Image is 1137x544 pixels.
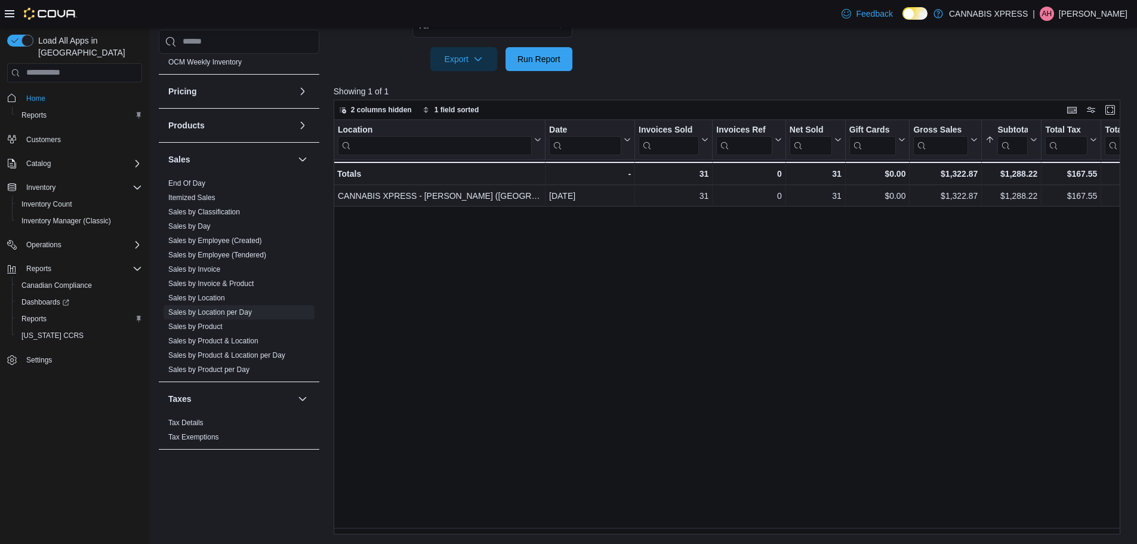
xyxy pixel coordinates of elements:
[168,58,242,66] a: OCM Weekly Inventory
[21,238,66,252] button: Operations
[26,355,52,365] span: Settings
[437,47,490,71] span: Export
[1042,7,1052,21] span: AH
[1045,124,1087,136] div: Total Tax
[849,124,896,136] div: Gift Cards
[338,189,541,203] div: CANNABIS XPRESS - [PERSON_NAME] ([GEOGRAPHIC_DATA])
[549,124,621,136] div: Date
[21,216,111,226] span: Inventory Manager (Classic)
[17,214,116,228] a: Inventory Manager (Classic)
[21,180,142,195] span: Inventory
[168,207,240,217] span: Sales by Classification
[17,197,77,211] a: Inventory Count
[168,179,205,188] a: End Of Day
[902,7,928,20] input: Dark Mode
[21,262,56,276] button: Reports
[33,35,142,59] span: Load All Apps in [GEOGRAPHIC_DATA]
[849,124,906,155] button: Gift Cards
[17,108,51,122] a: Reports
[159,416,319,449] div: Taxes
[168,251,266,259] a: Sales by Employee (Tendered)
[21,156,142,171] span: Catalog
[549,189,631,203] div: [DATE]
[168,119,205,131] h3: Products
[17,295,74,309] a: Dashboards
[168,322,223,331] a: Sales by Product
[2,351,147,368] button: Settings
[549,124,631,155] button: Date
[334,85,1129,97] p: Showing 1 of 1
[12,213,147,229] button: Inventory Manager (Classic)
[17,197,142,211] span: Inventory Count
[849,124,896,155] div: Gift Card Sales
[2,179,147,196] button: Inventory
[168,57,242,67] span: OCM Weekly Inventory
[168,179,205,188] span: End Of Day
[17,328,142,343] span: Washington CCRS
[913,124,978,155] button: Gross Sales
[913,124,968,136] div: Gross Sales
[26,264,51,273] span: Reports
[168,85,293,97] button: Pricing
[506,47,572,71] button: Run Report
[168,419,204,427] a: Tax Details
[17,278,97,293] a: Canadian Compliance
[2,236,147,253] button: Operations
[790,124,842,155] button: Net Sold
[168,336,258,346] span: Sales by Product & Location
[1045,124,1097,155] button: Total Tax
[21,133,66,147] a: Customers
[1065,103,1079,117] button: Keyboard shortcuts
[295,152,310,167] button: Sales
[549,167,631,181] div: -
[849,189,906,203] div: $0.00
[17,312,51,326] a: Reports
[168,193,215,202] a: Itemized Sales
[168,393,293,405] button: Taxes
[21,353,57,367] a: Settings
[639,189,708,203] div: 31
[21,91,142,106] span: Home
[12,327,147,344] button: [US_STATE] CCRS
[24,8,77,20] img: Cova
[2,260,147,277] button: Reports
[21,314,47,324] span: Reports
[2,155,147,172] button: Catalog
[295,118,310,133] button: Products
[26,94,45,103] span: Home
[435,105,479,115] span: 1 field sorted
[716,124,772,155] div: Invoices Ref
[17,312,142,326] span: Reports
[168,153,190,165] h3: Sales
[17,214,142,228] span: Inventory Manager (Classic)
[168,250,266,260] span: Sales by Employee (Tendered)
[17,278,142,293] span: Canadian Compliance
[168,208,240,216] a: Sales by Classification
[21,331,84,340] span: [US_STATE] CCRS
[168,351,285,360] span: Sales by Product & Location per Day
[1045,167,1097,181] div: $167.55
[26,183,56,192] span: Inventory
[21,297,69,307] span: Dashboards
[1040,7,1054,21] div: Angela Hynes
[168,432,219,442] span: Tax Exemptions
[168,265,220,273] a: Sales by Invoice
[337,167,541,181] div: Totals
[997,124,1028,136] div: Subtotal
[26,240,61,250] span: Operations
[295,392,310,406] button: Taxes
[295,84,310,99] button: Pricing
[168,236,262,245] a: Sales by Employee (Created)
[2,90,147,107] button: Home
[168,308,252,316] a: Sales by Location per Day
[985,167,1037,181] div: $1,288.22
[913,167,978,181] div: $1,322.87
[17,108,142,122] span: Reports
[17,328,88,343] a: [US_STATE] CCRS
[430,47,497,71] button: Export
[985,124,1037,155] button: Subtotal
